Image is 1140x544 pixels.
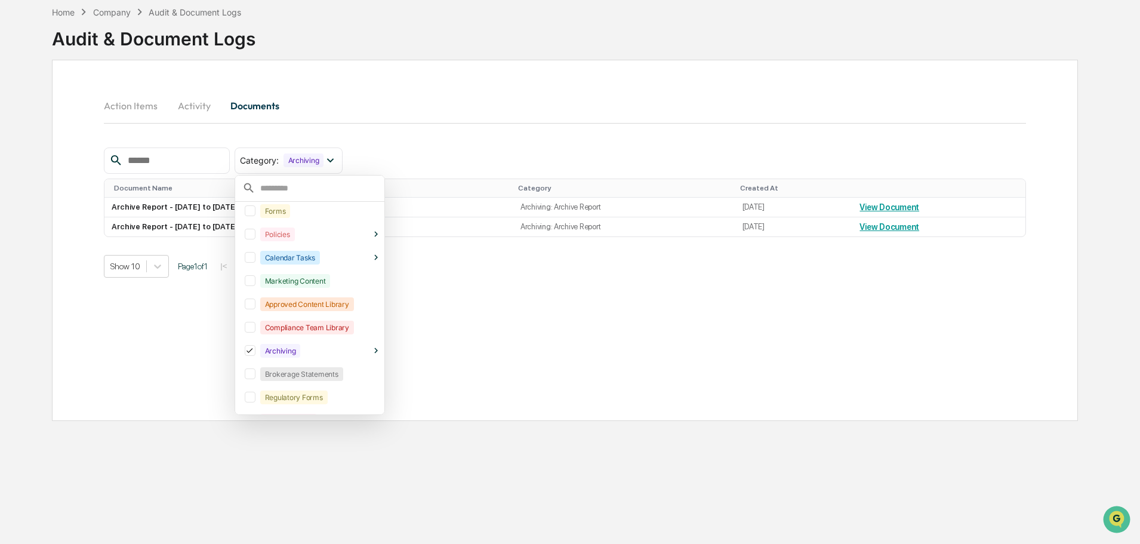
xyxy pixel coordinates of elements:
span: Category : [240,155,279,165]
span: Attestations [98,150,148,162]
div: Start new chat [41,91,196,103]
div: Marketing Content [260,274,331,288]
div: Policies [260,228,295,241]
td: Archive Report - [DATE] to [DATE] [104,217,513,236]
div: Company [93,7,131,17]
div: 🗄️ [87,152,96,161]
iframe: Open customer support [1102,505,1134,537]
span: Data Lookup [24,173,75,185]
span: Preclearance [24,150,77,162]
button: Activity [167,91,221,120]
div: We're available if you need us! [41,103,151,113]
div: Home [52,7,75,17]
img: 1746055101610-c473b297-6a78-478c-a979-82029cc54cd1 [12,91,33,113]
div: Forms [260,204,291,218]
div: Compliance Team Library [260,321,354,334]
div: Document Name [114,184,509,192]
td: Archive Report - [DATE] to [DATE] - Signed [104,198,513,217]
span: Pylon [119,202,144,211]
div: Created At [740,184,848,192]
button: Start new chat [203,95,217,109]
div: Audit & Document Logs [52,19,255,50]
div: 🖐️ [12,152,21,161]
td: Archiving: Archive Report [513,198,735,217]
td: Archiving: Archive Report [513,217,735,236]
p: How can we help? [12,25,217,44]
div: Brokerage Statements [260,367,343,381]
div: Archiving [260,344,301,358]
a: 🗄️Attestations [82,146,153,167]
a: View Document [859,222,919,232]
div: Approved Content Library [260,297,354,311]
div: secondary tabs example [104,91,1026,120]
div: Calendar Tasks [260,251,321,265]
div: 🔎 [12,174,21,184]
a: 🔎Data Lookup [7,168,80,190]
a: Powered byPylon [84,202,144,211]
td: [DATE] [735,217,853,236]
div: Audit & Document Logs [149,7,241,17]
span: Page 1 of 1 [178,262,208,271]
div: Category [518,184,731,192]
div: Archiving [284,153,324,167]
a: 🖐️Preclearance [7,146,82,167]
button: |< [217,261,230,271]
button: < [232,261,244,271]
button: Documents [221,91,289,120]
button: Action Items [104,91,167,120]
a: View Document [859,202,919,212]
div: Regulatory Forms [260,391,328,404]
td: [DATE] [735,198,853,217]
div: Custodial Data [260,414,318,428]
